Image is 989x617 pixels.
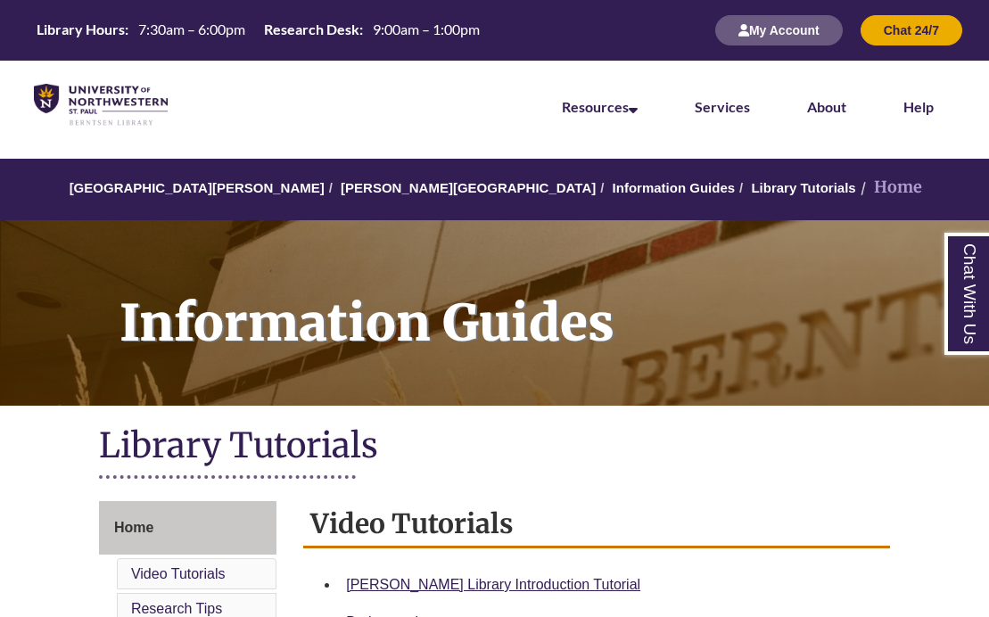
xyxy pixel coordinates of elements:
span: Home [114,520,153,535]
a: About [807,98,846,115]
a: Video Tutorials [131,566,226,581]
th: Library Hours: [29,20,131,39]
a: [PERSON_NAME][GEOGRAPHIC_DATA] [341,180,596,195]
span: 9:00am – 1:00pm [373,21,480,37]
a: Hours Today [29,20,487,41]
a: Library Tutorials [751,180,855,195]
a: Help [903,98,934,115]
th: Research Desk: [257,20,366,39]
li: Home [856,175,922,201]
span: 7:30am – 6:00pm [138,21,245,37]
img: UNWSP Library Logo [34,84,168,127]
table: Hours Today [29,20,487,39]
a: Resources [562,98,638,115]
a: My Account [715,22,843,37]
a: Chat 24/7 [861,22,962,37]
h1: Library Tutorials [99,424,890,471]
a: Home [99,501,276,555]
a: Services [695,98,750,115]
button: Chat 24/7 [861,15,962,45]
a: [GEOGRAPHIC_DATA][PERSON_NAME] [70,180,325,195]
button: My Account [715,15,843,45]
h1: Information Guides [100,220,989,383]
a: [PERSON_NAME] Library Introduction Tutorial [346,577,640,592]
h2: Video Tutorials [303,501,890,548]
a: Information Guides [613,180,736,195]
